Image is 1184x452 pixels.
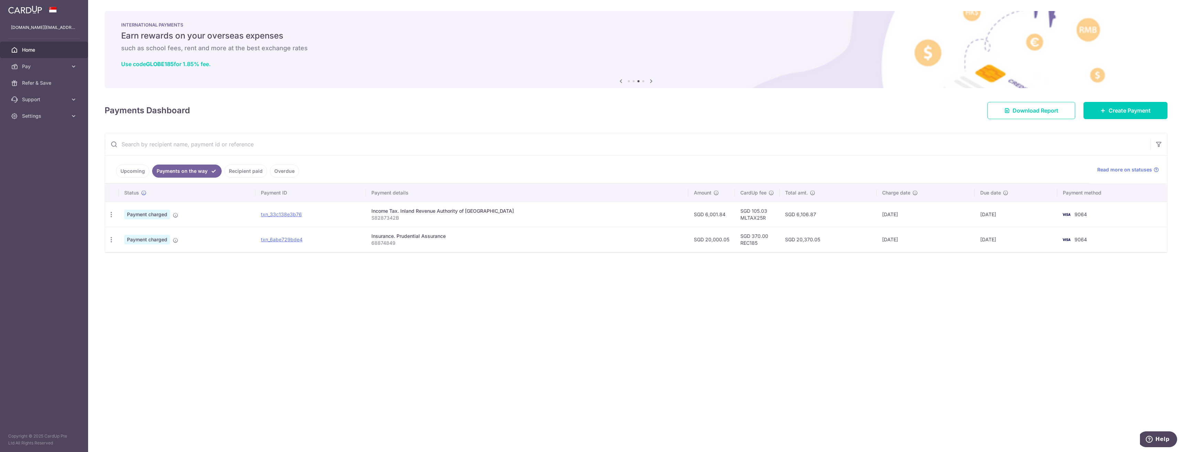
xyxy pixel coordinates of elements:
a: Overdue [270,165,299,178]
td: SGD 6,106.87 [780,202,876,227]
b: GLOBE185 [146,61,174,67]
td: SGD 105.03 MLTAX25R [735,202,780,227]
p: [DOMAIN_NAME][EMAIL_ADDRESS][DOMAIN_NAME] [11,24,77,31]
span: Download Report [1013,106,1058,115]
td: [DATE] [877,202,975,227]
span: 9064 [1075,211,1087,217]
th: Payment method [1057,184,1167,202]
span: Status [124,189,139,196]
span: 9064 [1075,236,1087,242]
p: S8287342B [371,214,683,221]
iframe: Opens a widget where you can find more information [1140,431,1177,449]
h5: Earn rewards on your overseas expenses [121,30,1151,41]
span: Read more on statuses [1097,166,1152,173]
div: Insurance. Prudential Assurance [371,233,683,240]
td: [DATE] [877,227,975,252]
span: Home [22,46,67,53]
td: SGD 20,370.05 [780,227,876,252]
span: Payment charged [124,235,170,244]
img: International Payment Banner [105,11,1167,88]
th: Payment details [366,184,688,202]
span: Refer & Save [22,80,67,86]
a: Upcoming [116,165,149,178]
span: Settings [22,113,67,119]
a: Read more on statuses [1097,166,1159,173]
input: Search by recipient name, payment id or reference [105,133,1151,155]
p: INTERNATIONAL PAYMENTS [121,22,1151,28]
span: Due date [980,189,1001,196]
td: SGD 370.00 REC185 [735,227,780,252]
span: Payment charged [124,210,170,219]
span: Total amt. [785,189,808,196]
a: Create Payment [1083,102,1167,119]
td: SGD 6,001.84 [688,202,735,227]
span: Pay [22,63,67,70]
td: SGD 20,000.05 [688,227,735,252]
img: Bank Card [1059,210,1073,219]
h4: Payments Dashboard [105,104,190,117]
th: Payment ID [255,184,366,202]
img: Bank Card [1059,235,1073,244]
span: Charge date [882,189,910,196]
span: CardUp fee [740,189,767,196]
p: 68874849 [371,240,683,246]
span: Amount [694,189,711,196]
td: [DATE] [975,227,1057,252]
a: Payments on the way [152,165,222,178]
span: Support [22,96,67,103]
a: Recipient paid [224,165,267,178]
a: txn_6abe729bde4 [261,236,303,242]
h6: such as school fees, rent and more at the best exchange rates [121,44,1151,52]
img: CardUp [8,6,42,14]
div: Income Tax. Inland Revenue Authority of [GEOGRAPHIC_DATA] [371,208,683,214]
span: Create Payment [1109,106,1151,115]
a: Download Report [987,102,1075,119]
a: txn_33c138e3b76 [261,211,302,217]
a: Use codeGLOBE185for 1.85% fee. [121,61,211,67]
td: [DATE] [975,202,1057,227]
